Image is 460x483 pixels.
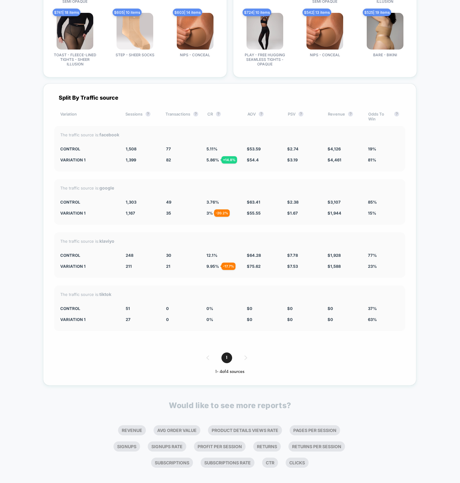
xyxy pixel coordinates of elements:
span: $ 4,126 [328,146,341,151]
div: Variation 1 [60,317,117,322]
span: 1 [221,352,232,363]
div: 63% [368,317,399,322]
button: ? [394,112,399,116]
img: produt [117,13,153,50]
button: ? [146,112,150,116]
span: 248 [126,253,133,258]
span: $ 741 | 18 items [53,9,80,16]
span: 27 [126,317,131,322]
strong: google [99,185,114,190]
span: PLAY - FREE HUGGING SEAMLESS TIGHTS - OPAQUE [242,53,288,66]
span: $ 1,928 [328,253,341,258]
div: - 20.2 % [214,209,230,217]
span: $ 724 | 10 items [243,9,271,16]
li: Clicks [286,458,309,468]
span: 1,399 [126,157,136,162]
button: ? [299,112,303,116]
span: $ 1.67 [287,211,298,216]
li: Signups Rate [148,441,186,452]
span: $ 3,107 [328,200,341,205]
span: $ 0 [287,306,293,311]
div: The traffic source is: [60,132,399,137]
span: $ 1,944 [328,211,341,216]
li: Product Details Views Rate [208,425,282,435]
span: $ 53.59 [247,146,261,151]
li: Returns Per Session [288,441,345,452]
button: ? [216,112,221,116]
span: $ 55.55 [247,211,261,216]
div: - 17.7 % [221,263,236,270]
span: $ 4,461 [328,157,341,162]
span: $ 63.41 [247,200,260,205]
span: $ 64.28 [247,253,261,258]
span: $ 542 | 13 items [302,9,331,16]
div: 19% [368,146,399,151]
img: produt [57,13,93,50]
span: 1,303 [126,200,136,205]
span: 77 [166,146,171,151]
span: $ 0 [328,306,333,311]
img: produt [367,13,403,50]
span: 0 % [206,317,213,322]
button: ? [259,112,264,116]
span: 0 [166,317,169,322]
div: Variation 1 [60,264,117,269]
p: Would like to see more reports? [169,401,291,410]
div: PSV [288,112,319,121]
div: CONTROL [60,146,117,151]
span: 21 [166,264,170,269]
img: produt [177,13,213,50]
div: + 14.8 % [221,156,237,164]
div: Variation 1 [60,211,117,216]
span: $ 7.53 [287,264,298,269]
li: Avg Order Value [154,425,200,435]
div: Variation [60,112,116,121]
li: Subscriptions Rate [201,458,254,468]
div: CONTROL [60,253,117,258]
span: $ 2.74 [287,146,299,151]
div: 15% [368,211,399,216]
span: $ 75.62 [247,264,261,269]
div: Odds To Win [368,112,399,121]
strong: tiktok [99,292,111,297]
div: CR [207,112,238,121]
div: Revenue [328,112,359,121]
li: Subscriptions [151,458,193,468]
div: 81% [368,157,399,162]
span: $ 0 [247,306,252,311]
span: 30 [166,253,171,258]
span: $ 0 [247,317,252,322]
div: 37% [368,306,399,311]
div: 1 - 4 of 4 sources [54,369,405,374]
span: $ 0 [328,317,333,322]
strong: facebook [99,132,119,137]
span: 0 [166,306,169,311]
img: produt [247,13,283,50]
strong: klaviyo [99,238,114,244]
li: Returns [253,441,281,452]
span: $ 603 | 14 items [173,9,202,16]
span: 35 [166,211,171,216]
span: 1,167 [126,211,135,216]
div: Transactions [165,112,198,121]
span: 211 [126,264,132,269]
span: $ 7.78 [287,253,298,258]
span: 5.86 % [206,157,219,162]
div: The traffic source is: [60,238,399,244]
div: Variation 1 [60,157,117,162]
div: CONTROL [60,306,117,311]
div: 85% [368,200,399,205]
button: ? [193,112,198,116]
span: $ 3.19 [287,157,298,162]
span: $ 2.38 [287,200,299,205]
img: produt [306,13,343,50]
div: The traffic source is: [60,292,399,297]
button: ? [348,112,353,116]
li: Pages Per Session [290,425,340,435]
span: 49 [166,200,171,205]
li: Signups [113,441,140,452]
span: 5.11 % [206,146,217,151]
span: NIPS - CONCEAL [310,53,340,57]
span: 3 % [206,211,213,216]
span: 0 % [206,306,213,311]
